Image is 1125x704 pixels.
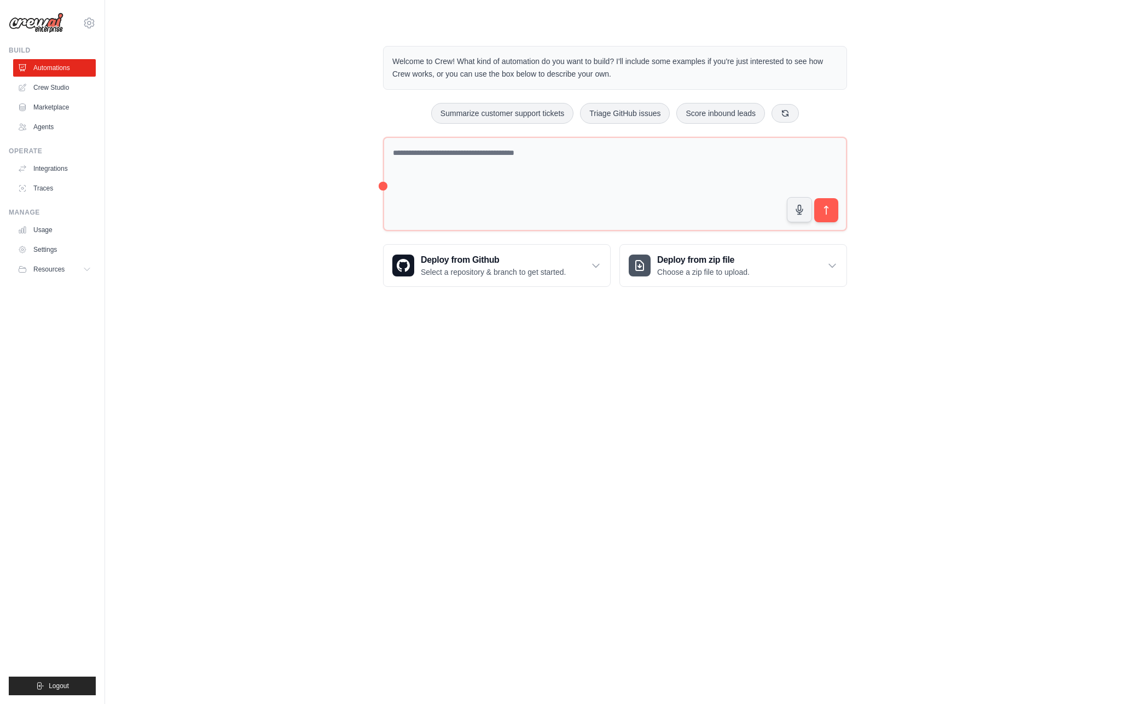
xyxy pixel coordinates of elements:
[1092,604,1100,612] button: Close walkthrough
[13,59,96,77] a: Automations
[421,253,566,267] h3: Deploy from Github
[431,103,573,124] button: Summarize customer support tickets
[676,103,765,124] button: Score inbound leads
[916,618,1086,633] h3: Create an automation
[9,677,96,695] button: Logout
[13,79,96,96] a: Crew Studio
[9,208,96,217] div: Manage
[13,241,96,258] a: Settings
[392,55,838,80] p: Welcome to Crew! What kind of automation do you want to build? I'll include some examples if you'...
[924,606,947,614] span: Step 1
[13,261,96,278] button: Resources
[13,118,96,136] a: Agents
[916,637,1086,673] p: Describe the automation you want to build, select an example option, or use the microphone to spe...
[580,103,670,124] button: Triage GitHub issues
[9,13,63,33] img: Logo
[657,267,750,278] p: Choose a zip file to upload.
[33,265,65,274] span: Resources
[421,267,566,278] p: Select a repository & branch to get started.
[9,46,96,55] div: Build
[49,682,69,690] span: Logout
[9,147,96,155] div: Operate
[657,253,750,267] h3: Deploy from zip file
[13,99,96,116] a: Marketplace
[13,160,96,177] a: Integrations
[13,221,96,239] a: Usage
[13,180,96,197] a: Traces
